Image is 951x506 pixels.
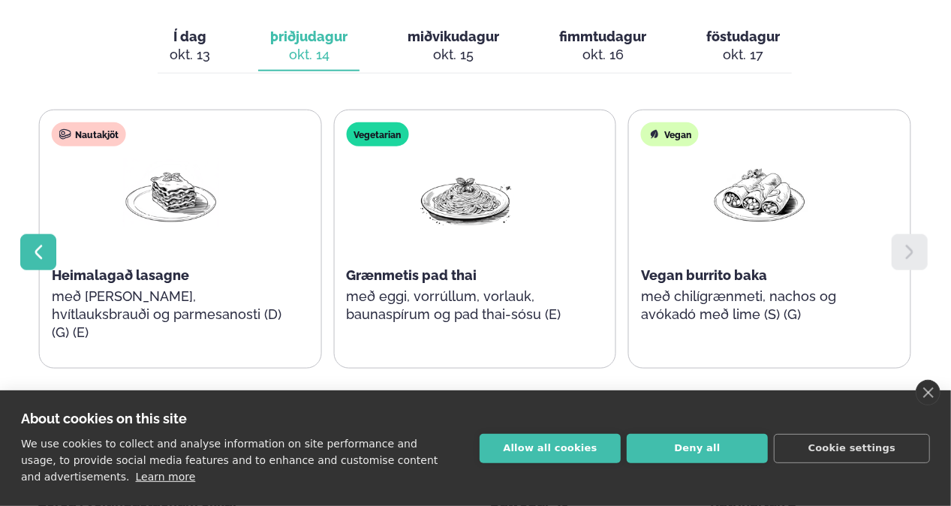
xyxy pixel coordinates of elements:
[916,380,940,405] a: close
[346,267,477,283] span: Grænmetis pad thai
[21,411,187,426] strong: About cookies on this site
[408,29,499,44] span: miðvikudagur
[396,22,511,71] button: miðvikudagur okt. 15
[559,29,646,44] span: fimmtudagur
[52,122,126,146] div: Nautakjöt
[694,22,792,71] button: föstudagur okt. 17
[346,288,585,324] p: með eggi, vorrúllum, vorlauk, baunaspírum og pad thai-sósu (E)
[627,434,768,463] button: Deny all
[641,122,699,146] div: Vegan
[706,46,780,64] div: okt. 17
[559,46,646,64] div: okt. 16
[706,29,780,44] span: föstudagur
[158,22,222,71] button: Í dag okt. 13
[480,434,621,463] button: Allow all cookies
[136,471,196,483] a: Learn more
[258,22,360,71] button: þriðjudagur okt. 14
[270,46,348,64] div: okt. 14
[408,46,499,64] div: okt. 15
[417,158,513,228] img: Spagetti.png
[170,46,210,64] div: okt. 13
[123,158,219,228] img: Lasagna.png
[170,28,210,46] span: Í dag
[712,158,808,228] img: Enchilada.png
[346,122,408,146] div: Vegetarian
[59,128,71,140] img: beef.svg
[649,128,661,140] img: Vegan.svg
[270,29,348,44] span: þriðjudagur
[52,267,189,283] span: Heimalagað lasagne
[774,434,930,463] button: Cookie settings
[52,288,290,342] p: með [PERSON_NAME], hvítlauksbrauði og parmesanosti (D) (G) (E)
[21,438,438,483] p: We use cookies to collect and analyse information on site performance and usage, to provide socia...
[641,267,767,283] span: Vegan burrito baka
[547,22,658,71] button: fimmtudagur okt. 16
[641,288,880,324] p: með chilígrænmeti, nachos og avókadó með lime (S) (G)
